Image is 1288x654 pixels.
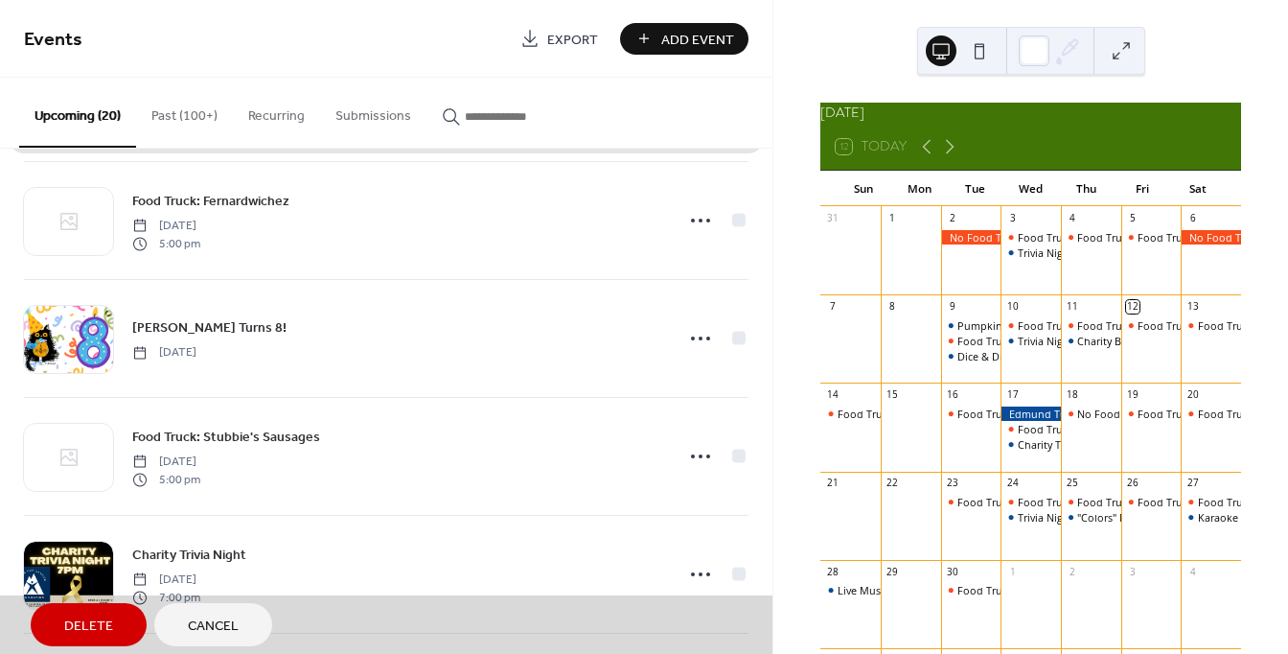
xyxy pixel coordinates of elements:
div: Food Truck: The Good Life [957,583,1089,597]
div: Food Truck: Stubbie's Sausages [1000,495,1061,509]
div: 12 [1126,300,1139,314]
button: Delete [31,603,147,646]
button: Cancel [154,603,272,646]
div: Food Truck: Everyday Amore [1077,495,1216,509]
div: Food Truck: Everyday Amore [941,334,1001,348]
button: Upcoming (20) [19,78,136,148]
div: Charity Bingo Night [1077,334,1173,348]
span: Events [24,21,82,58]
div: Food Truck: Fernardwichez [941,407,1001,421]
div: 2 [946,212,959,225]
div: Food Truck: Everyday Amore [1061,495,1121,509]
div: Food Truck: Stubbie's Sausages [1018,318,1172,333]
div: 3 [1126,565,1139,578]
div: No Food Truck [1061,407,1121,421]
div: Food Truck: Braised Yum [1181,407,1241,421]
div: Food Truck: Taino Roots [1061,230,1121,245]
div: No Food Truck [941,230,1001,245]
div: Dice & Drafts: Bunco Night! [941,349,1001,363]
div: Trivia Night [1000,510,1061,525]
div: 20 [1186,388,1200,402]
div: Food Truck: Stubbie's Sausages [1000,318,1061,333]
div: Fri [1115,171,1170,207]
div: Food Truck: Everyday Amore [957,495,1096,509]
div: Trivia Night [1018,510,1073,525]
div: 17 [1006,388,1020,402]
div: Food Truck: Strega Nona's Oven [1121,318,1182,333]
div: Trivia Night [1000,245,1061,260]
div: 28 [826,565,839,578]
div: Karaoke Night [1181,510,1241,525]
div: 2 [1066,565,1079,578]
div: Tue [948,171,1003,207]
div: Charity Trivia Night [1018,437,1111,452]
div: Thu [1059,171,1115,207]
div: [DATE] [820,103,1241,124]
div: 26 [1126,477,1139,490]
div: Food Truck: Taino Roots [1077,230,1198,245]
div: Food Truck: Stubbie's Sausages [1000,422,1061,436]
div: 13 [1186,300,1200,314]
a: Export [506,23,612,55]
div: Food Truck: Waffle America [838,407,972,421]
div: 18 [1066,388,1079,402]
button: Recurring [233,78,320,146]
div: 1 [1006,565,1020,578]
div: Trivia Night [1018,245,1073,260]
div: 27 [1186,477,1200,490]
div: Sat [1170,171,1226,207]
div: Pumpkinywumpkiny! [941,318,1001,333]
div: Food Truck:Twisted Tikka [1061,318,1121,333]
span: Add Event [661,30,734,50]
div: 24 [1006,477,1020,490]
button: Past (100+) [136,78,233,146]
div: 29 [885,565,899,578]
div: Karaoke Night [1198,510,1268,525]
div: Mon [891,171,947,207]
div: Charity Bingo Night [1061,334,1121,348]
div: Wed [1003,171,1059,207]
div: Food Truck: Stubbie's Sausages [1018,422,1172,436]
span: Export [547,30,598,50]
div: Trivia Night [1018,334,1073,348]
div: 8 [885,300,899,314]
div: Food Truck: Strega Nona's Oven [1121,495,1182,509]
div: 3 [1006,212,1020,225]
div: Charity Trivia Night [1000,437,1061,452]
div: Dice & Drafts: Bunco Night! [957,349,1092,363]
div: Food Truck: Everyday Amore [957,334,1096,348]
div: Food Truck:Twisted Tikka [1077,318,1202,333]
div: 11 [1066,300,1079,314]
div: 4 [1186,565,1200,578]
div: 25 [1066,477,1079,490]
div: 6 [1186,212,1200,225]
div: 22 [885,477,899,490]
div: 31 [826,212,839,225]
div: Food Truck: Strega Nona's Oven [1121,230,1182,245]
div: Food Truck: Stubbie's Sausages [1018,495,1172,509]
div: Food Truck: Monsta Lobsta [1018,230,1153,245]
span: Delete [64,617,113,637]
div: "Colors" Music Bingo [1077,510,1180,525]
div: 21 [826,477,839,490]
div: 10 [1006,300,1020,314]
div: Food Truck: Eim Thai [1181,318,1241,333]
div: Live Music by Unwound [838,583,954,597]
div: Trivia Night [1000,334,1061,348]
div: No Food Truck [1181,230,1241,245]
div: Food Truck: Waffle America [820,407,881,421]
div: Food Truck: Monsta Lobsta [1000,230,1061,245]
div: 7 [826,300,839,314]
button: Submissions [320,78,426,146]
div: 14 [826,388,839,402]
div: Pumpkinywumpkiny! [957,318,1061,333]
div: Food Truck: Everyday Amore [941,495,1001,509]
div: No Food Truck [1077,407,1150,421]
div: Edmund Turns 8! [1000,407,1061,421]
div: 1 [885,212,899,225]
button: Add Event [620,23,748,55]
div: 16 [946,388,959,402]
div: Food Truck: Soul Spice [1181,495,1241,509]
div: 9 [946,300,959,314]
